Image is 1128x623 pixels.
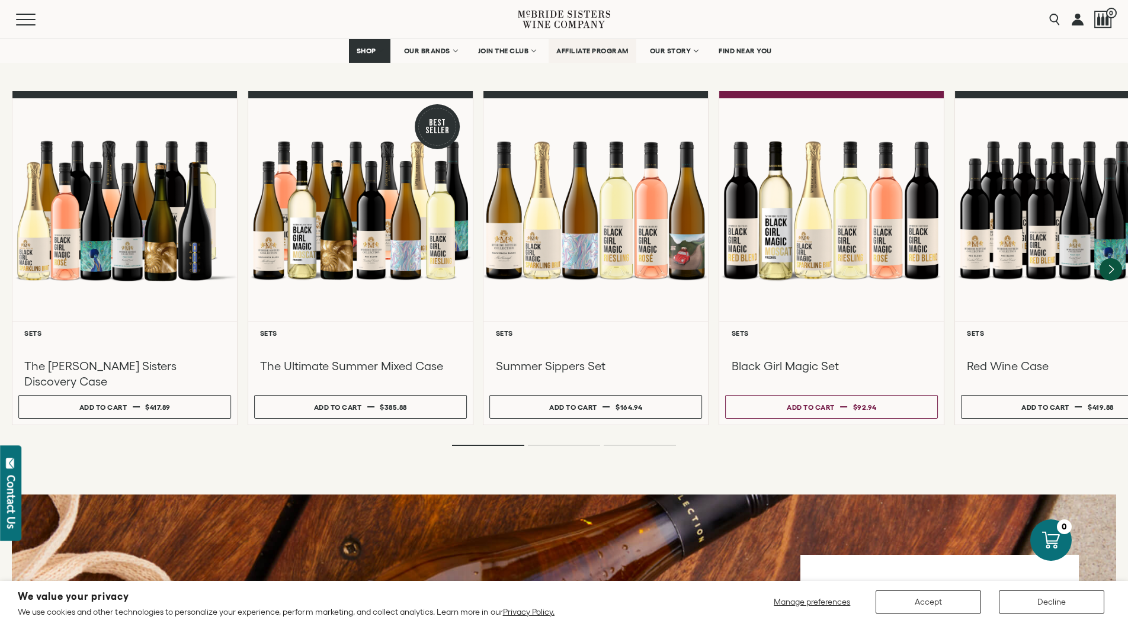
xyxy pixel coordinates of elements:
a: Summer Sippers Set Sets Summer Sippers Set Add to cart $164.94 [483,91,709,425]
span: $92.94 [853,403,877,411]
span: $417.89 [145,403,170,411]
button: Accept [876,590,981,614]
button: Next [1100,258,1122,281]
div: Add to cart [314,399,362,416]
h3: Summer Sippers Set [496,358,697,374]
button: Mobile Menu Trigger [16,14,59,25]
a: SHOP [349,39,390,63]
span: OUR STORY [650,47,691,55]
a: JOIN THE CLUB [470,39,543,63]
h3: The [PERSON_NAME] Sisters Discovery Case [24,358,225,389]
a: Best Seller The Ultimate Summer Mixed Case Sets The Ultimate Summer Mixed Case Add to cart $385.88 [248,91,473,425]
a: OUR STORY [642,39,706,63]
h6: Sets [260,329,461,337]
div: Add to cart [1021,399,1069,416]
span: $385.88 [380,403,407,411]
div: Add to cart [79,399,127,416]
button: Manage preferences [767,590,858,614]
span: OUR BRANDS [404,47,450,55]
h6: Sets [24,329,225,337]
a: OUR BRANDS [396,39,464,63]
span: SHOP [357,47,377,55]
span: AFFILIATE PROGRAM [556,47,629,55]
span: $164.94 [616,403,643,411]
button: Add to cart $417.89 [18,395,231,419]
h3: Black Girl Magic Set [732,358,932,374]
div: Add to cart [787,399,835,416]
li: Page dot 1 [452,445,524,446]
button: Add to cart $92.94 [726,395,938,419]
span: Manage preferences [774,597,850,606]
a: Privacy Policy. [503,607,555,616]
a: Black Girl Magic Set Sets Black Girl Magic Set Add to cart $92.94 [719,91,945,425]
h2: We value your privacy [18,592,555,602]
span: FIND NEAR YOU [719,47,772,55]
span: 0 [1106,8,1117,18]
a: McBride Sisters Full Set Sets The [PERSON_NAME] Sisters Discovery Case Add to cart $417.89 [12,91,238,425]
div: Add to cart [549,399,597,416]
h3: The Ultimate Summer Mixed Case [260,358,461,374]
li: Page dot 3 [604,445,676,446]
li: Page dot 2 [528,445,600,446]
button: Decline [999,590,1104,614]
button: Add to cart $164.94 [490,395,703,419]
a: AFFILIATE PROGRAM [549,39,636,63]
span: $419.88 [1088,403,1114,411]
h6: Sets [496,329,697,337]
h6: Sets [732,329,932,337]
div: Contact Us [5,475,17,529]
p: We use cookies and other technologies to personalize your experience, perform marketing, and coll... [18,606,555,617]
a: FIND NEAR YOU [711,39,780,63]
button: Add to cart $385.88 [254,395,467,419]
div: 0 [1057,519,1072,534]
span: JOIN THE CLUB [478,47,529,55]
